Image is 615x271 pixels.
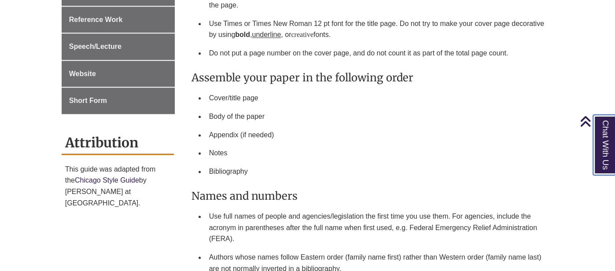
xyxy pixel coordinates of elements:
[206,15,550,44] li: Use Times or Times New Roman 12 pt font for the title page. Do not try to make your cover page de...
[252,31,281,38] span: underline
[206,44,550,62] li: Do not put a page number on the cover page, and do not count it as part of the total page count.
[69,16,123,23] span: Reference Work
[206,126,550,144] li: Appendix (if needed)
[206,207,550,248] li: Use full names of people and agencies/legislation the first time you use them. For agencies, incl...
[62,132,174,155] h2: Attribution
[62,7,175,33] a: Reference Work
[65,164,170,209] p: This guide was adapted from the by [PERSON_NAME] at [GEOGRAPHIC_DATA].
[62,61,175,87] a: Website
[62,88,175,114] a: Short Form
[206,107,550,126] li: Body of the paper
[191,71,550,84] h3: Assemble your paper in the following order
[75,176,139,184] a: Chicago Style Guide
[206,144,550,162] li: Notes
[69,43,122,50] span: Speech/Lecture
[206,162,550,181] li: Bibliography
[69,70,96,77] span: Website
[206,89,550,107] li: Cover/title page
[69,97,107,104] span: Short Form
[191,189,550,203] h3: Names and numbers
[62,33,175,60] a: Speech/Lecture
[235,31,250,38] strong: bold
[580,115,613,127] a: Back to Top
[291,31,313,38] span: creative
